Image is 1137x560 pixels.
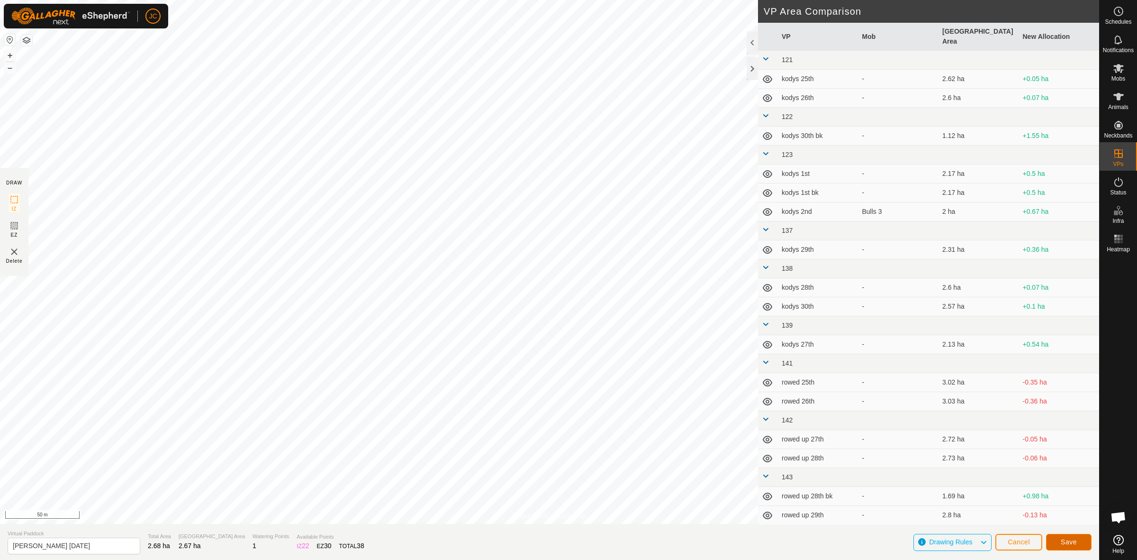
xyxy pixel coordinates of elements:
span: Drawing Rules [929,538,972,546]
button: + [4,50,16,61]
td: kodys 27th [778,335,858,354]
td: rowed 26th [778,392,858,411]
td: 2.73 ha [938,449,1019,468]
th: VP [778,23,858,51]
div: - [862,93,935,103]
th: [GEOGRAPHIC_DATA] Area [938,23,1019,51]
td: 2 ha [938,202,1019,221]
span: 138 [782,265,793,272]
div: TOTAL [339,541,364,551]
span: 139 [782,321,793,329]
td: kodys 1st bk [778,184,858,202]
td: +0.54 ha [1019,335,1100,354]
a: Privacy Policy [512,512,548,520]
div: - [862,491,935,501]
td: 2.57 ha [938,297,1019,316]
div: - [862,169,935,179]
td: kodys 30th bk [778,127,858,146]
td: kodys 30th [778,297,858,316]
td: 2.72 ha [938,430,1019,449]
td: -0.05 ha [1019,430,1100,449]
div: Open chat [1104,503,1133,532]
span: 2.68 ha [148,542,170,550]
div: - [862,74,935,84]
td: 2.6 ha [938,89,1019,108]
span: 1 [253,542,256,550]
a: Help [1100,531,1137,558]
span: Help [1112,548,1124,554]
span: Watering Points [253,532,289,541]
td: 2.13 ha [938,335,1019,354]
span: IZ [12,205,17,212]
div: DRAW [6,179,22,186]
span: 121 [782,56,793,64]
div: - [862,377,935,387]
td: 2.8 ha [938,506,1019,525]
td: 1.12 ha [938,127,1019,146]
span: 122 [782,113,793,120]
span: Virtual Paddock [8,530,140,538]
span: 2.67 ha [179,542,201,550]
span: Total Area [148,532,171,541]
span: [GEOGRAPHIC_DATA] Area [179,532,245,541]
td: 3.03 ha [938,392,1019,411]
button: Cancel [995,534,1042,551]
td: +0.07 ha [1019,278,1100,297]
th: New Allocation [1019,23,1100,51]
span: Animals [1108,104,1128,110]
td: +0.5 ha [1019,184,1100,202]
span: Notifications [1103,47,1134,53]
button: – [4,62,16,73]
span: 137 [782,227,793,234]
div: - [862,302,935,312]
td: +0.05 ha [1019,70,1100,89]
div: - [862,188,935,198]
span: Status [1110,190,1126,195]
td: rowed up 27th [778,430,858,449]
th: Mob [858,23,939,51]
div: - [862,453,935,463]
div: - [862,510,935,520]
td: -0.06 ha [1019,449,1100,468]
div: - [862,245,935,255]
div: IZ [297,541,309,551]
span: 30 [324,542,332,550]
div: - [862,283,935,293]
div: - [862,131,935,141]
span: VPs [1113,161,1123,167]
span: Save [1061,538,1077,546]
div: - [862,340,935,349]
span: 143 [782,473,793,481]
td: 2.17 ha [938,165,1019,184]
td: +0.36 ha [1019,240,1100,259]
div: - [862,396,935,406]
td: kodys 25th [778,70,858,89]
img: VP [9,246,20,257]
td: rowed up 28th [778,449,858,468]
td: +0.1 ha [1019,297,1100,316]
td: 2.31 ha [938,240,1019,259]
td: 2.62 ha [938,70,1019,89]
td: +1.55 ha [1019,127,1100,146]
div: EZ [317,541,332,551]
td: +0.07 ha [1019,89,1100,108]
td: rowed 25th [778,373,858,392]
td: +0.98 ha [1019,487,1100,506]
img: Gallagher Logo [11,8,130,25]
span: Schedules [1105,19,1131,25]
span: 123 [782,151,793,158]
h2: VP Area Comparison [764,6,1099,17]
span: 141 [782,359,793,367]
td: kodys 2nd [778,202,858,221]
span: Neckbands [1104,133,1132,138]
td: 1.69 ha [938,487,1019,506]
span: JC [149,11,157,21]
td: -0.13 ha [1019,506,1100,525]
td: kodys 28th [778,278,858,297]
div: - [862,434,935,444]
td: rowed up 28th bk [778,487,858,506]
span: 142 [782,416,793,424]
a: Contact Us [559,512,587,520]
td: rowed up 29th [778,506,858,525]
span: 38 [357,542,364,550]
